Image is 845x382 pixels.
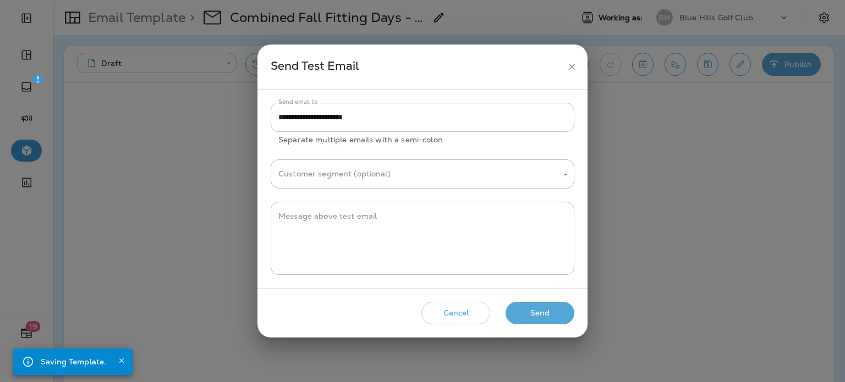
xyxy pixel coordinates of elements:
button: Close [115,354,128,367]
p: Separate multiple emails with a semi-colon [278,134,567,146]
label: Send email to [278,98,317,106]
button: Open [561,170,570,180]
div: Saving Template. [41,352,106,372]
div: Send Test Email [271,57,562,77]
button: Send [506,302,574,324]
button: close [562,57,582,77]
button: Cancel [421,302,490,324]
